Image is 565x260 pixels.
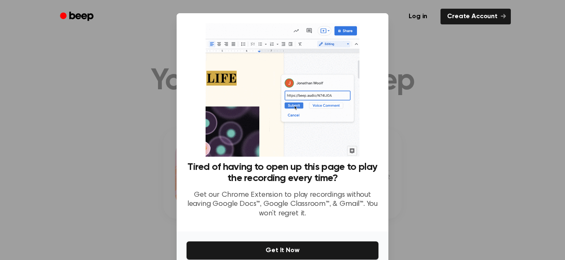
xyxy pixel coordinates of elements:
[187,191,378,219] p: Get our Chrome Extension to play recordings without leaving Google Docs™, Google Classroom™, & Gm...
[441,9,511,24] a: Create Account
[54,9,101,25] a: Beep
[187,241,378,260] button: Get It Now
[400,7,436,26] a: Log in
[187,162,378,184] h3: Tired of having to open up this page to play the recording every time?
[206,23,359,157] img: Beep extension in action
